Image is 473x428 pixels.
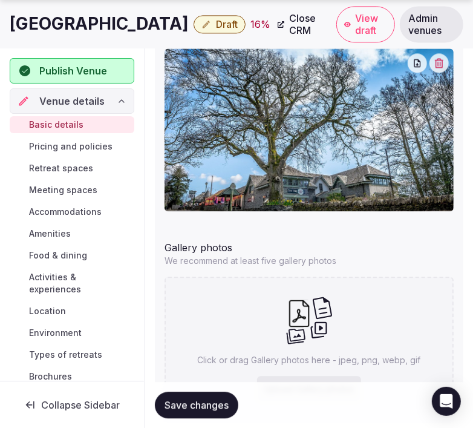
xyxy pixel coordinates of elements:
button: 16% [250,17,270,31]
h1: [GEOGRAPHIC_DATA] [10,12,189,36]
a: Pricing and policies [10,138,134,155]
span: Types of retreats [29,349,102,361]
a: Amenities [10,225,134,242]
a: Basic details [10,116,134,133]
a: Environment [10,324,134,341]
span: Environment [29,327,82,339]
a: Close CRM [270,6,331,42]
button: Publish Venue [10,58,134,84]
span: Admin venues [408,12,455,36]
span: Accommodations [29,206,102,218]
span: Meeting spaces [29,184,97,196]
p: We recommend at least five gallery photos [165,255,454,267]
p: Click or drag Gallery photos here - jpeg, png, webp, gif [198,354,421,366]
img: the-oak-tree-inn.jpg [165,48,454,211]
span: Venue details [39,94,105,108]
button: Draft [194,15,246,33]
span: Activities & experiences [29,271,129,295]
a: Brochures [10,368,134,385]
a: Retreat spaces [10,160,134,177]
div: Upload Gallery photos [257,376,361,403]
span: Amenities [29,228,71,240]
span: Pricing and policies [29,140,113,153]
span: View draft [356,12,388,36]
div: Open Intercom Messenger [432,387,461,416]
span: Basic details [29,119,83,131]
span: Food & dining [29,249,87,262]
a: Food & dining [10,247,134,264]
div: Gallery photos [165,235,454,255]
a: Meeting spaces [10,182,134,199]
span: Close CRM [289,12,324,36]
span: Brochures [29,370,72,383]
span: Retreat spaces [29,162,93,174]
a: Accommodations [10,203,134,220]
a: Activities & experiences [10,269,134,298]
a: View draft [336,6,396,42]
div: 16 % [250,17,270,31]
span: Draft [216,18,238,30]
button: Collapse Sidebar [10,392,134,418]
span: Save changes [165,399,229,411]
span: Publish Venue [39,64,107,78]
a: Types of retreats [10,346,134,363]
button: Save changes [155,392,238,418]
a: Admin venues [400,6,463,42]
span: Collapse Sidebar [41,399,120,411]
a: Location [10,303,134,320]
span: Location [29,305,66,317]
